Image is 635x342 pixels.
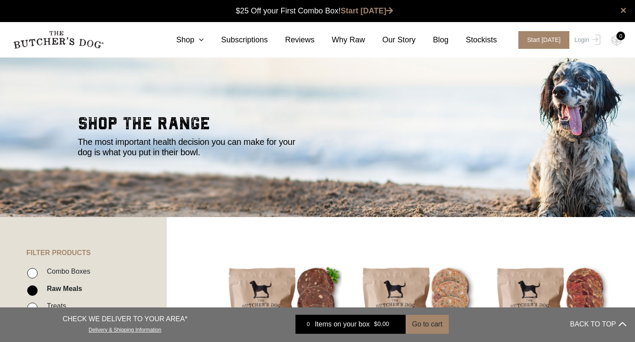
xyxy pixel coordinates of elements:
[42,300,66,312] label: Treats
[616,32,625,40] div: 0
[268,34,314,46] a: Reviews
[448,34,497,46] a: Stockists
[374,321,389,328] bdi: 0.00
[315,319,370,329] span: Items on your box
[204,34,268,46] a: Subscriptions
[78,137,307,157] p: The most important health decision you can make for your dog is what you put in their bowl.
[42,283,82,294] label: Raw Meals
[510,31,572,49] a: Start [DATE]
[365,34,416,46] a: Our Story
[620,5,626,16] a: close
[518,31,569,49] span: Start [DATE]
[416,34,448,46] a: Blog
[314,34,365,46] a: Why Raw
[341,6,394,15] a: Start [DATE]
[159,34,204,46] a: Shop
[374,321,378,328] span: $
[570,314,626,335] button: BACK TO TOP
[611,35,622,46] img: TBD_Cart-Empty.png
[89,325,161,333] a: Delivery & Shipping Information
[406,315,449,334] button: Go to cart
[295,315,406,334] a: 0 Items on your box $0.00
[78,115,557,137] h2: shop the range
[42,265,90,277] label: Combo Boxes
[63,314,187,324] p: CHECK WE DELIVER TO YOUR AREA*
[302,320,315,329] div: 0
[572,31,600,49] a: Login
